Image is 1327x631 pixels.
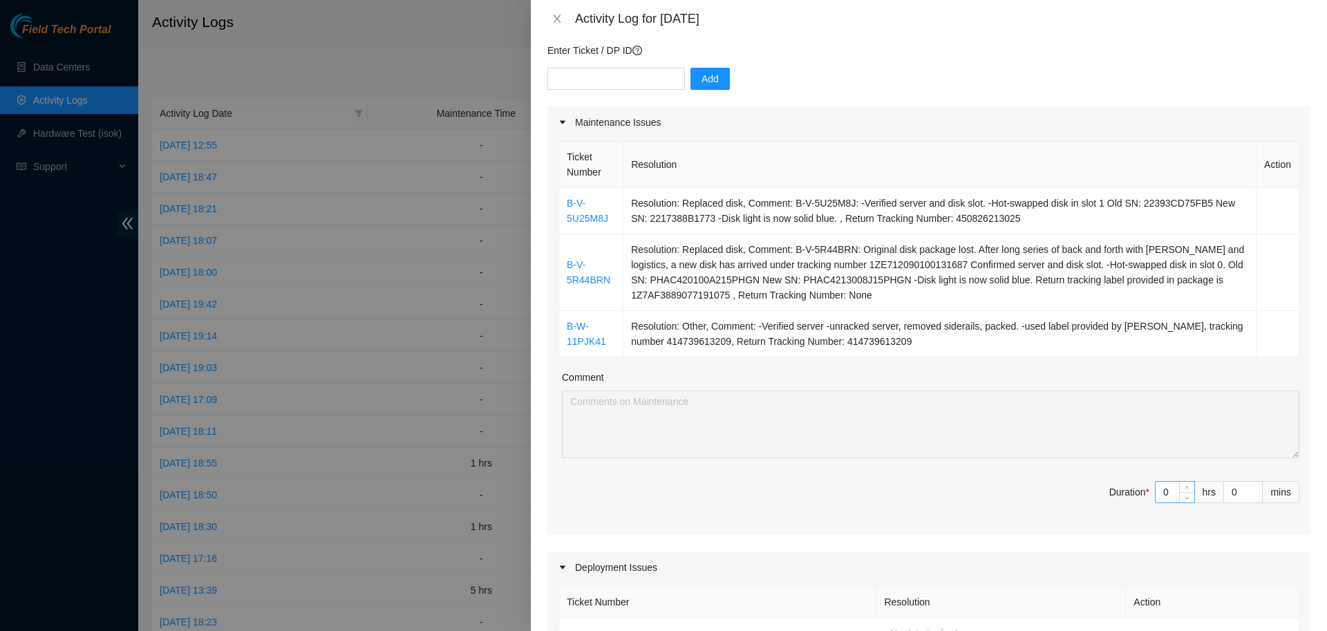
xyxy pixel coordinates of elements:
[552,13,563,24] span: close
[547,43,1310,58] p: Enter Ticket / DP ID
[547,12,567,26] button: Close
[1179,482,1194,492] span: Increase Value
[575,11,1310,26] div: Activity Log for [DATE]
[1195,481,1224,503] div: hrs
[1183,493,1192,502] span: down
[559,142,623,188] th: Ticket Number
[558,563,567,572] span: caret-right
[562,370,604,385] label: Comment
[567,259,610,285] a: B-V-5R44BRN
[567,321,606,347] a: B-W-11PJK41
[632,46,642,55] span: question-circle
[623,142,1257,188] th: Resolution
[1257,142,1299,188] th: Action
[623,234,1257,311] td: Resolution: Replaced disk, Comment: B-V-5R44BRN: Original disk package lost. After long series of...
[702,71,719,86] span: Add
[558,118,567,126] span: caret-right
[562,390,1299,458] textarea: Comment
[547,552,1310,583] div: Deployment Issues
[623,311,1257,357] td: Resolution: Other, Comment: -Verified server -unracked server, removed siderails, packed. -used l...
[567,198,608,224] a: B-V-5U25M8J
[559,587,876,618] th: Ticket Number
[1183,484,1192,492] span: up
[547,106,1310,138] div: Maintenance Issues
[1263,481,1299,503] div: mins
[1179,492,1194,502] span: Decrease Value
[623,188,1257,234] td: Resolution: Replaced disk, Comment: B-V-5U25M8J: -Verified server and disk slot. -Hot-swapped dis...
[876,587,1126,618] th: Resolution
[690,68,730,90] button: Add
[1109,484,1149,500] div: Duration
[1126,587,1299,618] th: Action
